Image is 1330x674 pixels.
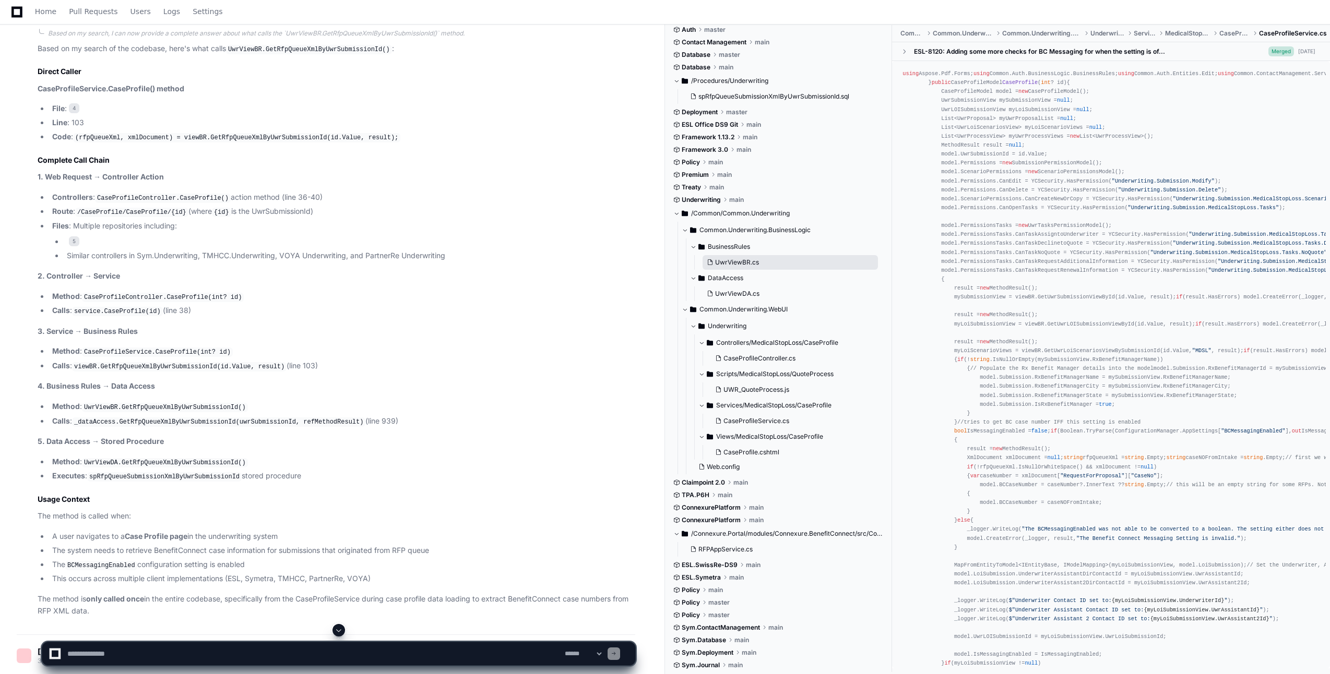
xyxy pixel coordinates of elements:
svg: Directory [690,303,696,316]
span: UwrViewDA.cs [715,290,759,298]
strong: Calls [52,306,70,315]
button: /Common/Common.Underwriting [673,205,884,222]
span: new [993,446,1002,452]
span: 5 [69,236,79,247]
p: The method is called when: [38,510,635,522]
li: : [49,345,635,358]
span: Services [1134,29,1157,38]
span: spRfpQueueSubmissionXmlByUwrSubmissionId.sql [698,92,849,101]
strong: Route [52,207,73,215]
span: "Underwriting.Submission.Modify" [1112,178,1215,184]
svg: Directory [682,207,688,220]
h2: Usage Context [38,494,635,504]
span: string [970,356,990,363]
span: Policy [682,598,700,607]
code: BCMessagingEnabled [65,561,137,570]
span: CaseProfileService.cs [723,417,789,425]
button: UwrViewBR.cs [703,255,878,270]
span: new [980,285,989,291]
button: DataAccess [690,270,884,286]
span: UwrViewBR.cs [715,258,759,267]
button: /Procedures/Underwriting [673,73,884,89]
span: new [980,311,989,318]
span: CaseProfile [1002,79,1038,86]
span: $"Underwriter Assistant 2 Contact ID set to: " [1009,616,1273,622]
button: Web.config [694,460,878,474]
span: Deployment [682,108,718,116]
span: /Connexure.Portal/modules/Connexure.BenefitConnect/src/Connexure.BenefitConnect.Application/Services [691,529,884,538]
div: ESL-8120: Adding some more checks for BC Messaging for when the setting is of... [914,47,1165,56]
span: new [1028,168,1038,175]
span: if [967,464,973,470]
span: null [1060,115,1073,122]
span: new [1018,88,1028,94]
strong: Code [52,132,71,141]
button: /Connexure.Portal/modules/Connexure.BenefitConnect/src/Connexure.BenefitConnect.Application/Services [673,525,884,542]
span: main [749,516,764,524]
span: null [1057,97,1070,103]
strong: Controllers [52,192,93,201]
span: Merged [1268,46,1294,56]
span: Contact Management [682,38,746,46]
span: Claimpoint 2.0 [682,478,725,487]
button: spRfpQueueSubmissionXmlByUwrSubmissionId.sql [686,89,878,104]
span: Common.Underwriting.BusinessLogic [699,226,811,234]
span: string [1063,454,1083,461]
span: master [708,598,730,607]
span: BusinessRules [708,243,750,251]
span: main [718,491,732,499]
span: main [719,63,733,71]
span: master [726,108,747,116]
svg: Directory [707,430,713,443]
strong: 1. Web Request → Controller Action [38,172,164,181]
span: Framework 1.13.2 [682,133,734,141]
span: "Underwriting.Submission.Delete" [1118,187,1221,193]
code: CaseProfileController.CaseProfile(int? id) [82,293,244,302]
svg: Directory [698,320,705,332]
span: new [1018,222,1028,228]
li: : Multiple repositories including: [49,220,635,262]
span: if [1176,294,1182,300]
span: main [768,623,783,632]
strong: Method [52,292,80,300]
span: Scripts/MedicalStopLoss/QuoteProcess [716,370,834,378]
span: /Procedures/Underwriting [691,77,768,85]
span: using [1218,70,1234,77]
span: Common [900,29,924,38]
span: ESL.SwissRe-DS9 [682,561,738,569]
span: Auth [682,26,696,34]
span: Underwriting [682,196,721,204]
span: Sym.ContactManagement [682,623,760,632]
svg: Directory [698,272,705,284]
span: main [729,196,744,204]
strong: Calls [52,416,70,425]
button: Underwriting [690,318,884,334]
span: new [980,339,989,345]
code: service.CaseProfile(id) [72,307,163,316]
svg: Directory [682,527,688,540]
span: true [1099,401,1112,407]
span: Controllers/MedicalStopLoss/CaseProfile [716,339,838,347]
span: if [1051,428,1057,434]
span: main [749,503,764,512]
span: public [932,79,951,86]
li: : [49,131,635,143]
span: ? id [1041,79,1063,86]
span: main [709,183,724,191]
span: $"Underwriter Contact ID set to: " [1009,597,1228,604]
span: /Common/Common.Underwriting [691,209,790,218]
h2: Complete Call Chain [38,155,635,165]
span: "Underwriting.Submission.MedicalStopLoss.Tasks.NoQuote" [1150,249,1327,256]
svg: Directory [707,399,713,412]
strong: Method [52,457,80,466]
span: if [957,356,964,363]
span: main [755,38,769,46]
div: [DATE] [1298,47,1315,55]
h2: Direct Caller [38,66,635,77]
span: var [970,473,980,479]
button: Common.Underwriting.WebUI [682,301,884,318]
span: DataAccess [708,274,743,282]
span: "BCMessagingEnabled" [1221,428,1285,434]
strong: Case Profile page [125,532,187,540]
button: CaseProfileService.cs [711,414,878,428]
